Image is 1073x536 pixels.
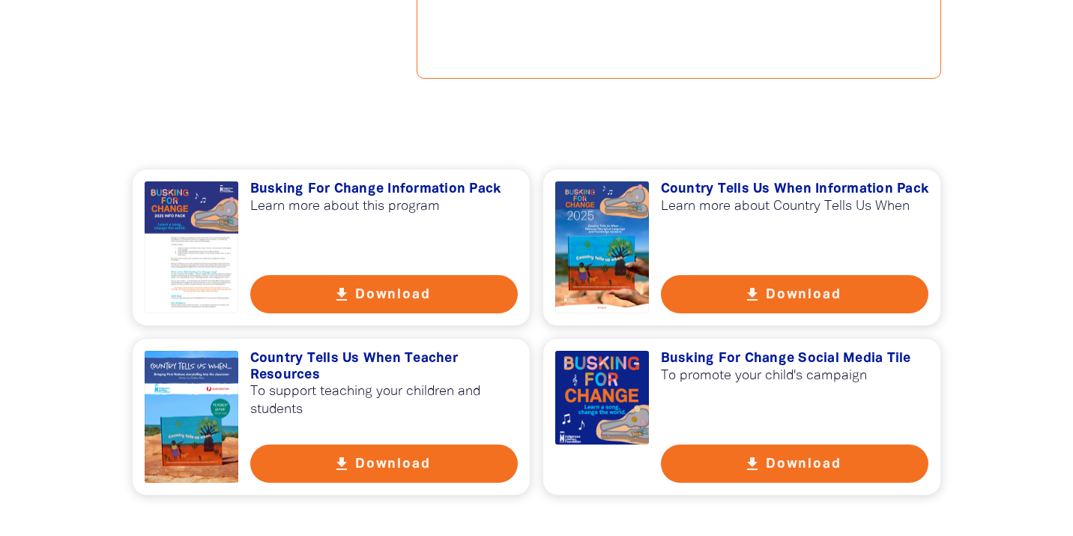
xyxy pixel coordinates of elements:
[250,275,519,313] button: get_app Download
[250,351,519,383] h3: Country Tells Us When Teacher Resources
[661,351,929,367] h3: Busking For Change Social Media Tile
[661,445,929,483] button: get_app Download
[661,181,929,198] h3: Country Tells Us When Information Pack
[250,445,519,483] button: get_app Download
[743,455,761,473] i: get_app
[743,286,761,304] i: get_app
[333,455,351,473] i: get_app
[661,275,929,313] button: get_app Download
[333,286,351,304] i: get_app
[250,181,519,198] h3: Busking For Change Information Pack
